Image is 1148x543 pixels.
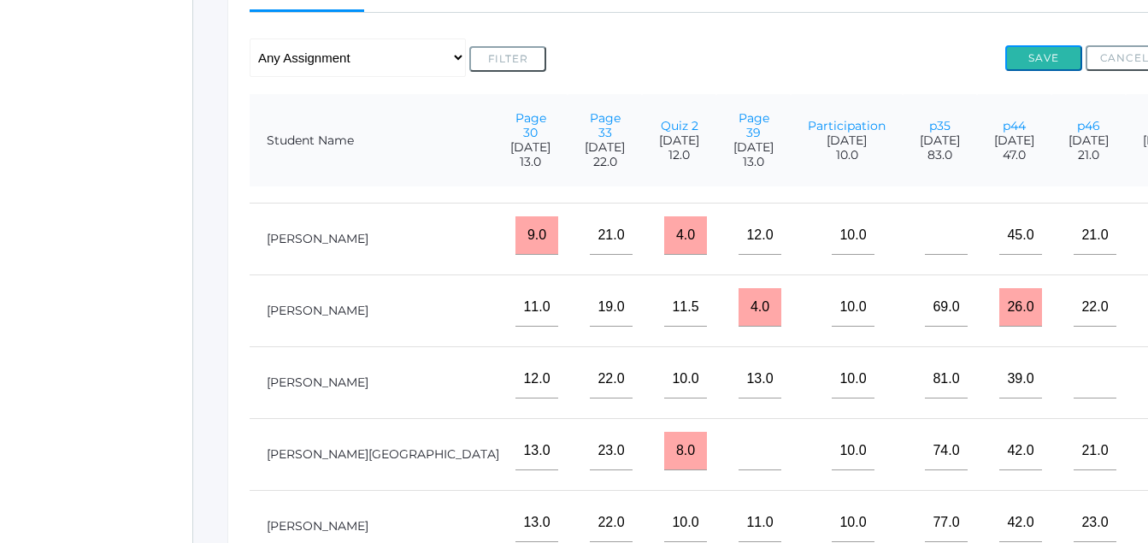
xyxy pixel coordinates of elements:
button: Save [1005,45,1082,71]
span: 13.0 [733,155,774,169]
a: Page 33 [590,110,621,140]
a: [PERSON_NAME] [267,375,368,390]
a: Page 39 [739,110,769,140]
span: [DATE] [510,140,550,155]
a: [PERSON_NAME][GEOGRAPHIC_DATA] [267,446,499,462]
th: Student Name [250,94,503,187]
a: p35 [929,118,951,133]
a: [PERSON_NAME] [267,231,368,246]
span: [DATE] [920,133,960,148]
span: 13.0 [510,155,550,169]
a: Quiz 2 [661,118,698,133]
span: [DATE] [585,140,625,155]
a: [PERSON_NAME] [267,518,368,534]
span: [DATE] [808,133,886,148]
span: 10.0 [808,148,886,162]
span: 47.0 [994,148,1034,162]
span: [DATE] [994,133,1034,148]
span: [DATE] [733,140,774,155]
span: [DATE] [1069,133,1109,148]
a: p44 [1003,118,1026,133]
a: p46 [1077,118,1100,133]
button: Filter [469,46,546,72]
a: Participation [808,118,886,133]
span: 83.0 [920,148,960,162]
a: [PERSON_NAME] [267,303,368,318]
span: 22.0 [585,155,625,169]
span: 12.0 [659,148,699,162]
span: 21.0 [1069,148,1109,162]
a: Page 30 [515,110,546,140]
span: [DATE] [659,133,699,148]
